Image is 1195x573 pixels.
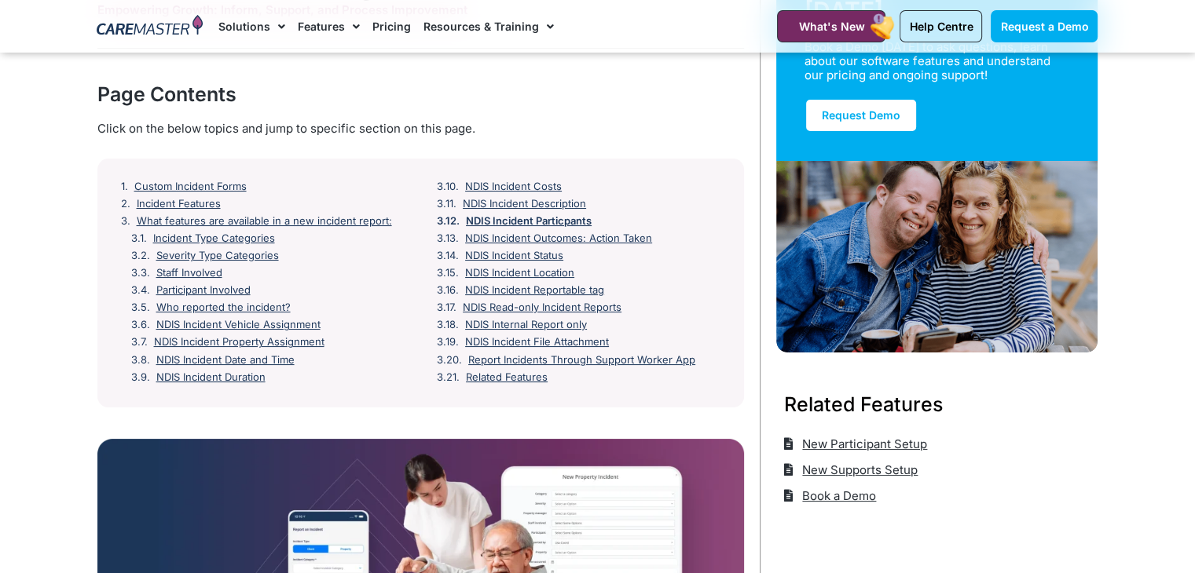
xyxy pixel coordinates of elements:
a: New Participant Setup [784,431,928,457]
div: Click on the below topics and jump to specific section on this page. [97,120,744,137]
a: NDIS Incident Location [465,267,574,279]
img: CareMaster Logo [97,15,203,38]
a: NDIS Incident Costs [465,181,562,193]
a: Incident Type Categories [153,232,275,245]
a: Participant Involved [156,284,251,297]
div: Page Contents [97,80,744,108]
a: NDIS Incident File Attachment [465,336,609,349]
a: NDIS Incident Reportable tag [465,284,604,297]
a: What's New [777,10,885,42]
span: What's New [798,20,864,33]
a: NDIS Incident Description [463,198,586,210]
a: Request a Demo [991,10,1098,42]
a: Severity Type Categories [156,250,279,262]
a: Related Features [466,371,548,384]
a: Book a Demo [784,483,877,509]
span: Book a Demo [798,483,876,509]
a: NDIS Incident Outcomes: Action Taken [465,232,652,245]
a: New Supports Setup [784,457,918,483]
a: NDIS Incident Date and Time [156,354,295,367]
span: Request a Demo [1000,20,1088,33]
a: NDIS Incident Property Assignment [154,336,324,349]
a: Request Demo [805,98,918,133]
a: Custom Incident Forms [134,181,247,193]
span: New Participant Setup [798,431,927,457]
a: Help Centre [900,10,982,42]
a: NDIS Incident Particpants [466,215,592,228]
img: Support Worker and NDIS Participant out for a coffee. [776,161,1098,352]
div: Book a Demo [DATE] to ask questions, learn about our software features and understand our pricing... [805,40,1051,82]
a: Incident Features [137,198,221,210]
h3: Related Features [784,390,1091,418]
span: Request Demo [822,108,900,122]
a: Who reported the incident? [156,301,291,314]
a: NDIS Read-only Incident Reports [463,301,621,314]
a: Report Incidents Through Support Worker App [468,354,695,367]
a: What features are available in a new incident report: [137,215,392,228]
a: Staff Involved [156,267,222,279]
span: New Supports Setup [798,457,918,483]
a: NDIS Internal Report only [465,319,587,331]
a: NDIS Incident Vehicle Assignment [156,319,321,331]
span: Help Centre [909,20,973,33]
a: NDIS Incident Status [465,250,563,262]
a: NDIS Incident Duration [156,371,266,384]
